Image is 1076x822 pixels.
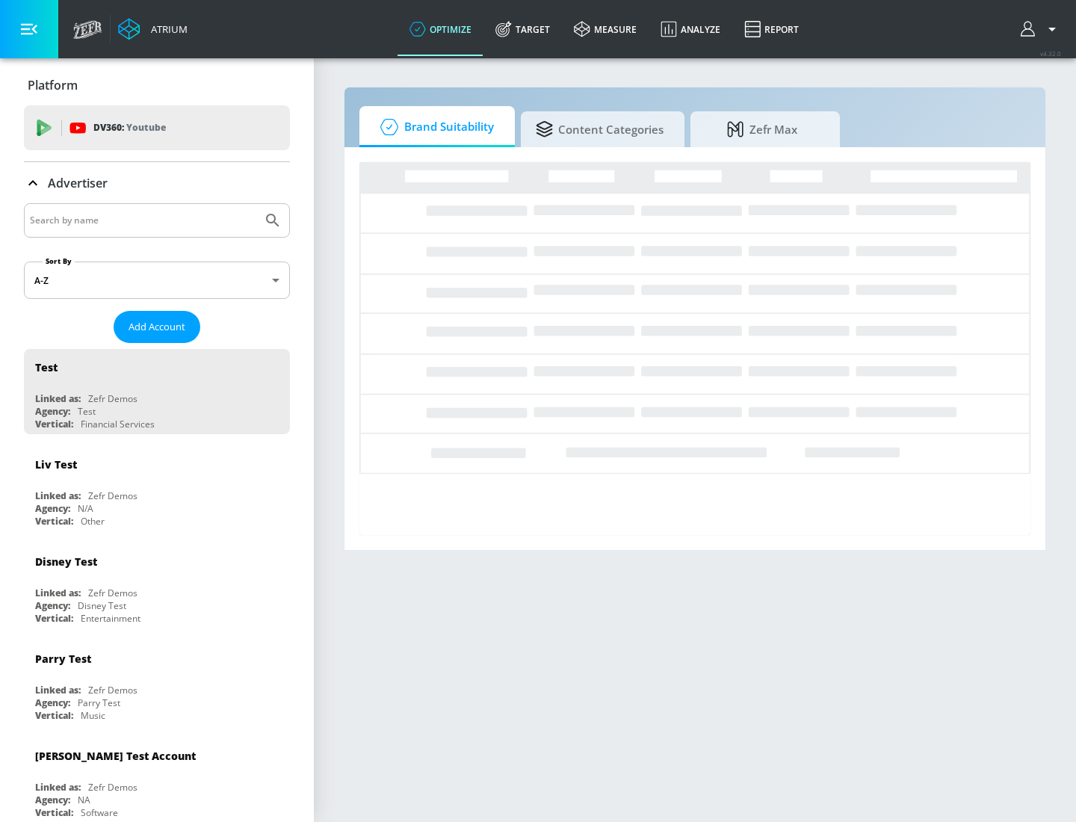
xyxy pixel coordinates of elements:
[732,2,811,56] a: Report
[35,405,70,418] div: Agency:
[483,2,562,56] a: Target
[43,256,75,266] label: Sort By
[78,405,96,418] div: Test
[81,418,155,430] div: Financial Services
[93,120,166,136] p: DV360:
[24,162,290,204] div: Advertiser
[35,806,73,819] div: Vertical:
[35,489,81,502] div: Linked as:
[78,502,93,515] div: N/A
[35,515,73,528] div: Vertical:
[48,175,108,191] p: Advertiser
[374,109,494,145] span: Brand Suitability
[28,77,78,93] p: Platform
[35,652,91,666] div: Parry Test
[24,262,290,299] div: A-Z
[398,2,483,56] a: optimize
[24,446,290,531] div: Liv TestLinked as:Zefr DemosAgency:N/AVertical:Other
[705,111,819,147] span: Zefr Max
[24,349,290,434] div: TestLinked as:Zefr DemosAgency:TestVertical:Financial Services
[126,120,166,135] p: Youtube
[536,111,664,147] span: Content Categories
[114,311,200,343] button: Add Account
[35,392,81,405] div: Linked as:
[35,684,81,696] div: Linked as:
[88,587,137,599] div: Zefr Demos
[35,781,81,794] div: Linked as:
[35,749,196,763] div: [PERSON_NAME] Test Account
[88,781,137,794] div: Zefr Demos
[562,2,649,56] a: measure
[35,696,70,709] div: Agency:
[81,515,105,528] div: Other
[35,457,77,472] div: Liv Test
[129,318,185,336] span: Add Account
[78,794,90,806] div: NA
[35,418,73,430] div: Vertical:
[35,709,73,722] div: Vertical:
[118,18,188,40] a: Atrium
[35,502,70,515] div: Agency:
[35,360,58,374] div: Test
[78,696,120,709] div: Parry Test
[35,794,70,806] div: Agency:
[35,599,70,612] div: Agency:
[88,392,137,405] div: Zefr Demos
[81,709,105,722] div: Music
[24,543,290,628] div: Disney TestLinked as:Zefr DemosAgency:Disney TestVertical:Entertainment
[24,640,290,726] div: Parry TestLinked as:Zefr DemosAgency:Parry TestVertical:Music
[1040,49,1061,58] span: v 4.32.0
[24,105,290,150] div: DV360: Youtube
[88,684,137,696] div: Zefr Demos
[24,64,290,106] div: Platform
[145,22,188,36] div: Atrium
[88,489,137,502] div: Zefr Demos
[78,599,126,612] div: Disney Test
[81,612,140,625] div: Entertainment
[30,211,256,230] input: Search by name
[81,806,118,819] div: Software
[35,554,97,569] div: Disney Test
[35,612,73,625] div: Vertical:
[649,2,732,56] a: Analyze
[35,587,81,599] div: Linked as:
